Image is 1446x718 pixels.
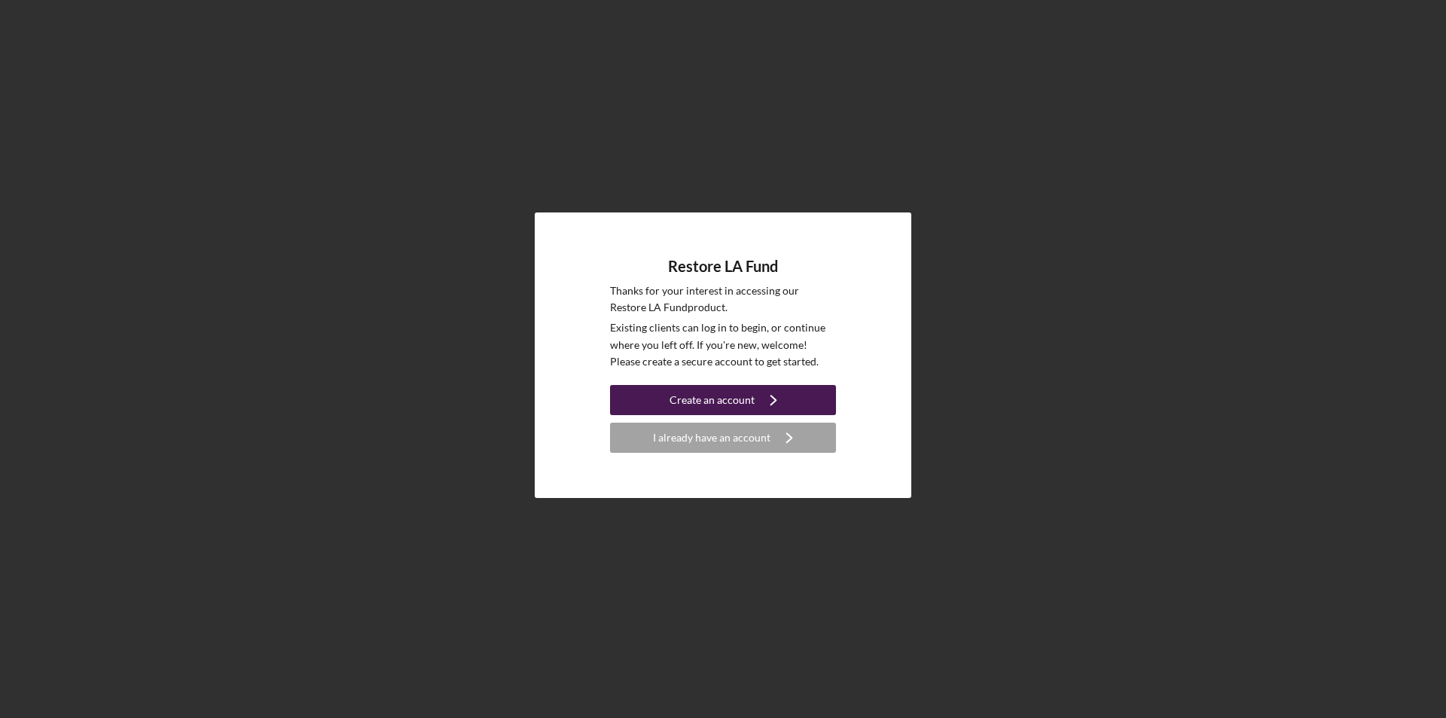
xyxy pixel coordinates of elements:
[610,283,836,316] p: Thanks for your interest in accessing our Restore LA Fund product.
[610,385,836,419] a: Create an account
[610,423,836,453] button: I already have an account
[668,258,778,275] h4: Restore LA Fund
[653,423,770,453] div: I already have an account
[610,385,836,415] button: Create an account
[670,385,755,415] div: Create an account
[610,319,836,370] p: Existing clients can log in to begin, or continue where you left off. If you're new, welcome! Ple...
